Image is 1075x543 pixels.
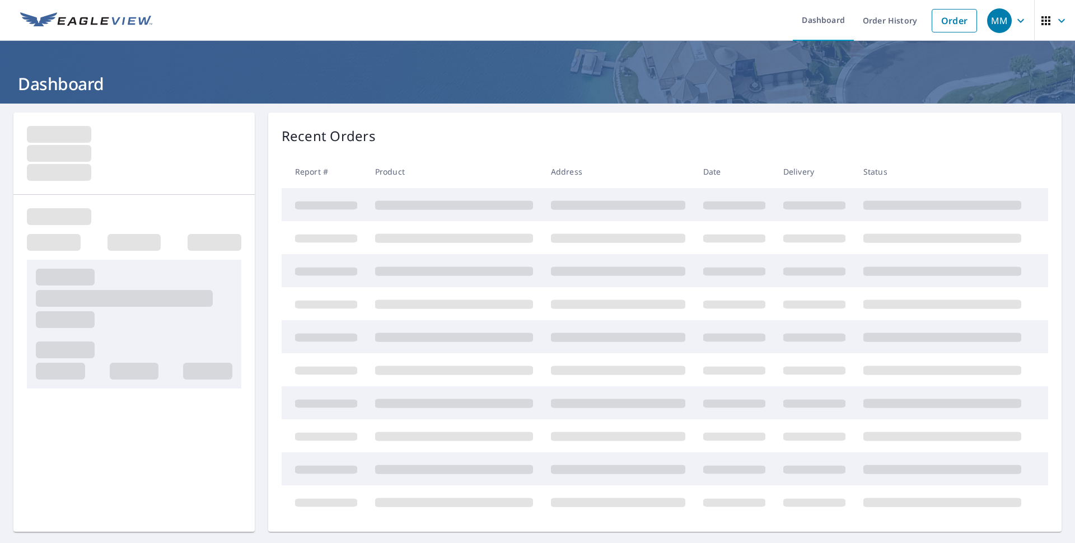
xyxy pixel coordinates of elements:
p: Recent Orders [282,126,376,146]
th: Address [542,155,694,188]
th: Status [854,155,1030,188]
th: Date [694,155,774,188]
th: Report # [282,155,366,188]
th: Product [366,155,542,188]
div: MM [987,8,1012,33]
th: Delivery [774,155,854,188]
a: Order [932,9,977,32]
img: EV Logo [20,12,152,29]
h1: Dashboard [13,72,1062,95]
